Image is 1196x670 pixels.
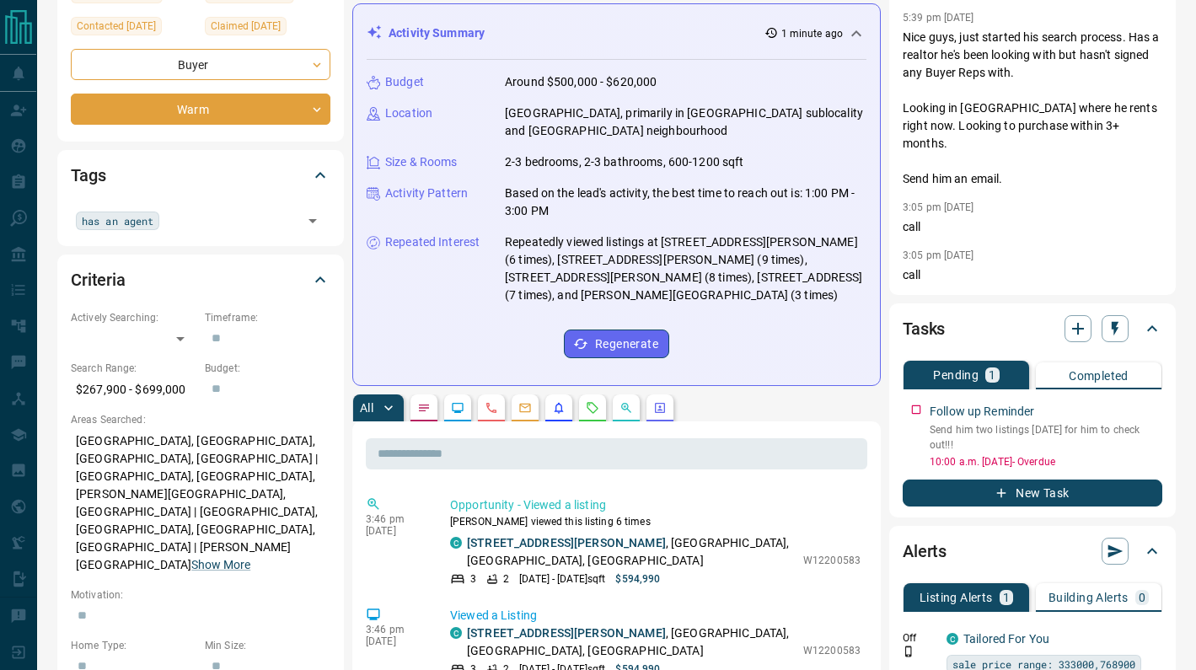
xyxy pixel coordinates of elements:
[360,402,373,414] p: All
[485,401,498,415] svg: Calls
[467,624,795,660] p: , [GEOGRAPHIC_DATA], [GEOGRAPHIC_DATA], [GEOGRAPHIC_DATA]
[903,538,947,565] h2: Alerts
[71,260,330,300] div: Criteria
[903,630,936,646] p: Off
[205,638,330,653] p: Min Size:
[389,24,485,42] p: Activity Summary
[385,105,432,122] p: Location
[930,403,1034,421] p: Follow up Reminder
[903,531,1162,571] div: Alerts
[71,155,330,196] div: Tags
[450,496,861,514] p: Opportunity - Viewed a listing
[71,162,105,189] h2: Tags
[903,308,1162,349] div: Tasks
[366,525,425,537] p: [DATE]
[385,73,424,91] p: Budget
[933,369,979,381] p: Pending
[450,514,861,529] p: [PERSON_NAME] viewed this listing 6 times
[903,29,1162,188] p: Nice guys, just started his search process. Has a realtor he's been looking with but hasn't signe...
[211,18,281,35] span: Claimed [DATE]
[1139,592,1145,603] p: 0
[71,638,196,653] p: Home Type:
[505,73,657,91] p: Around $500,000 - $620,000
[903,480,1162,507] button: New Task
[470,571,476,587] p: 3
[903,201,974,213] p: 3:05 pm [DATE]
[467,536,666,549] a: [STREET_ADDRESS][PERSON_NAME]
[505,233,866,304] p: Repeatedly viewed listings at [STREET_ADDRESS][PERSON_NAME] (6 times), [STREET_ADDRESS][PERSON_NA...
[803,553,861,568] p: W12200583
[71,587,330,603] p: Motivation:
[191,556,250,574] button: Show More
[653,401,667,415] svg: Agent Actions
[505,105,866,140] p: [GEOGRAPHIC_DATA], primarily in [GEOGRAPHIC_DATA] sublocality and [GEOGRAPHIC_DATA] neighbourhood
[505,153,744,171] p: 2-3 bedrooms, 2-3 bathrooms, 600-1200 sqft
[82,212,153,229] span: has an agent
[903,249,974,261] p: 3:05 pm [DATE]
[903,315,945,342] h2: Tasks
[564,330,669,358] button: Regenerate
[366,635,425,647] p: [DATE]
[903,266,1162,284] p: call
[619,401,633,415] svg: Opportunities
[366,624,425,635] p: 3:46 pm
[467,626,666,640] a: [STREET_ADDRESS][PERSON_NAME]
[301,209,324,233] button: Open
[205,17,330,40] div: Wed Oct 01 2025
[205,310,330,325] p: Timeframe:
[903,646,914,657] svg: Push Notification Only
[71,310,196,325] p: Actively Searching:
[518,401,532,415] svg: Emails
[930,454,1162,469] p: 10:00 a.m. [DATE] - Overdue
[451,401,464,415] svg: Lead Browsing Activity
[615,571,660,587] p: $594,990
[930,422,1162,453] p: Send him two listings [DATE] for him to check out!!!
[71,266,126,293] h2: Criteria
[417,401,431,415] svg: Notes
[903,218,1162,236] p: call
[71,17,196,40] div: Thu Oct 02 2025
[1003,592,1010,603] p: 1
[205,361,330,376] p: Budget:
[71,412,330,427] p: Areas Searched:
[963,632,1049,646] a: Tailored For You
[989,369,995,381] p: 1
[947,633,958,645] div: condos.ca
[385,233,480,251] p: Repeated Interest
[71,49,330,80] div: Buyer
[450,607,861,624] p: Viewed a Listing
[1069,370,1129,382] p: Completed
[385,153,458,171] p: Size & Rooms
[781,26,843,41] p: 1 minute ago
[467,534,795,570] p: , [GEOGRAPHIC_DATA], [GEOGRAPHIC_DATA], [GEOGRAPHIC_DATA]
[366,513,425,525] p: 3:46 pm
[385,185,468,202] p: Activity Pattern
[71,427,330,579] p: [GEOGRAPHIC_DATA], [GEOGRAPHIC_DATA], [GEOGRAPHIC_DATA], [GEOGRAPHIC_DATA] | [GEOGRAPHIC_DATA], [...
[552,401,566,415] svg: Listing Alerts
[586,401,599,415] svg: Requests
[920,592,993,603] p: Listing Alerts
[71,361,196,376] p: Search Range:
[519,571,605,587] p: [DATE] - [DATE] sqft
[803,643,861,658] p: W12200583
[367,18,866,49] div: Activity Summary1 minute ago
[503,571,509,587] p: 2
[505,185,866,220] p: Based on the lead's activity, the best time to reach out is: 1:00 PM - 3:00 PM
[450,627,462,639] div: condos.ca
[71,376,196,404] p: $267,900 - $699,000
[450,537,462,549] div: condos.ca
[71,94,330,125] div: Warm
[903,12,974,24] p: 5:39 pm [DATE]
[1049,592,1129,603] p: Building Alerts
[77,18,156,35] span: Contacted [DATE]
